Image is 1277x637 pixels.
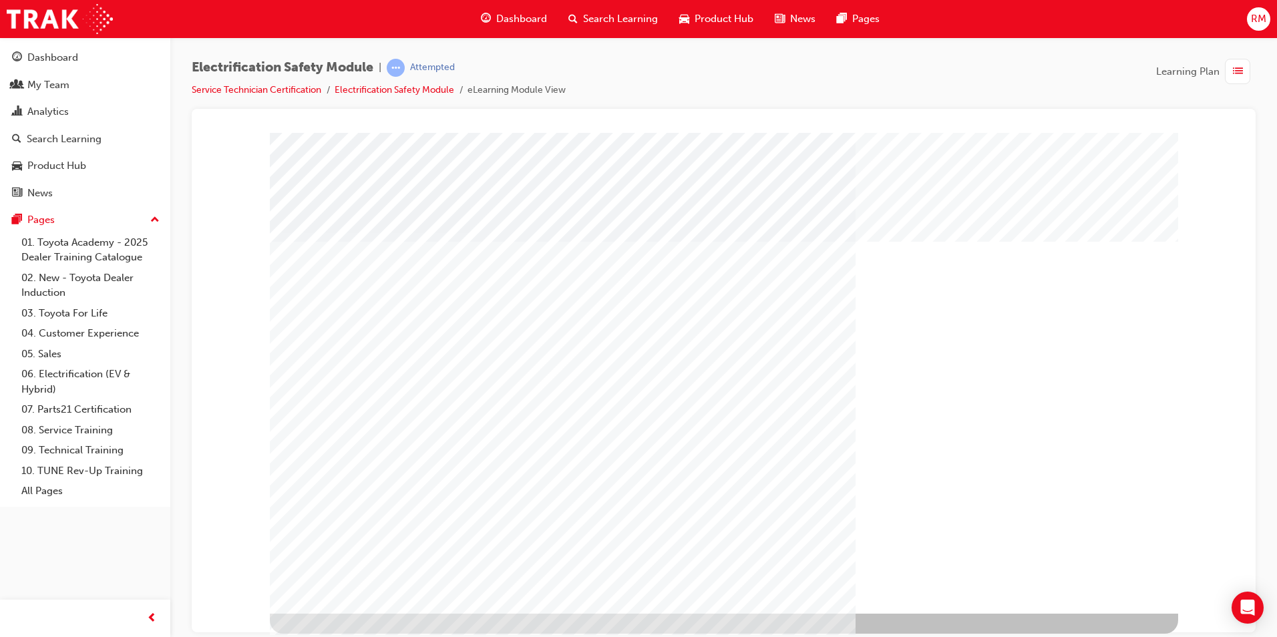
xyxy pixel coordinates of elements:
[16,344,165,365] a: 05. Sales
[12,214,22,226] span: pages-icon
[12,160,22,172] span: car-icon
[12,134,21,146] span: search-icon
[764,5,826,33] a: news-iconNews
[5,208,165,232] button: Pages
[5,127,165,152] a: Search Learning
[5,45,165,70] a: Dashboard
[16,232,165,268] a: 01. Toyota Academy - 2025 Dealer Training Catalogue
[568,11,578,27] span: search-icon
[1232,592,1264,624] div: Open Intercom Messenger
[12,188,22,200] span: news-icon
[192,60,373,75] span: Electrification Safety Module
[16,440,165,461] a: 09. Technical Training
[5,181,165,206] a: News
[27,212,55,228] div: Pages
[852,11,880,27] span: Pages
[12,79,22,91] span: people-icon
[27,50,78,65] div: Dashboard
[27,104,69,120] div: Analytics
[5,73,165,97] a: My Team
[379,60,381,75] span: |
[5,99,165,124] a: Analytics
[837,11,847,27] span: pages-icon
[695,11,753,27] span: Product Hub
[669,5,764,33] a: car-iconProduct Hub
[16,323,165,344] a: 04. Customer Experience
[27,158,86,174] div: Product Hub
[192,84,321,95] a: Service Technician Certification
[1233,63,1243,80] span: list-icon
[1247,7,1270,31] button: RM
[496,11,547,27] span: Dashboard
[16,364,165,399] a: 06. Electrification (EV & Hybrid)
[7,4,113,34] img: Trak
[16,268,165,303] a: 02. New - Toyota Dealer Induction
[335,84,454,95] a: Electrification Safety Module
[826,5,890,33] a: pages-iconPages
[16,481,165,501] a: All Pages
[679,11,689,27] span: car-icon
[27,186,53,201] div: News
[790,11,815,27] span: News
[12,52,22,64] span: guage-icon
[16,303,165,324] a: 03. Toyota For Life
[16,420,165,441] a: 08. Service Training
[12,106,22,118] span: chart-icon
[1156,59,1256,84] button: Learning Plan
[16,399,165,420] a: 07. Parts21 Certification
[775,11,785,27] span: news-icon
[410,61,455,74] div: Attempted
[5,43,165,208] button: DashboardMy TeamAnalyticsSearch LearningProduct HubNews
[583,11,658,27] span: Search Learning
[27,77,69,93] div: My Team
[147,610,157,627] span: prev-icon
[27,132,102,147] div: Search Learning
[150,212,160,229] span: up-icon
[468,83,566,98] li: eLearning Module View
[558,5,669,33] a: search-iconSearch Learning
[387,59,405,77] span: learningRecordVerb_ATTEMPT-icon
[470,5,558,33] a: guage-iconDashboard
[481,11,491,27] span: guage-icon
[1156,64,1220,79] span: Learning Plan
[1251,11,1266,27] span: RM
[16,461,165,481] a: 10. TUNE Rev-Up Training
[5,154,165,178] a: Product Hub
